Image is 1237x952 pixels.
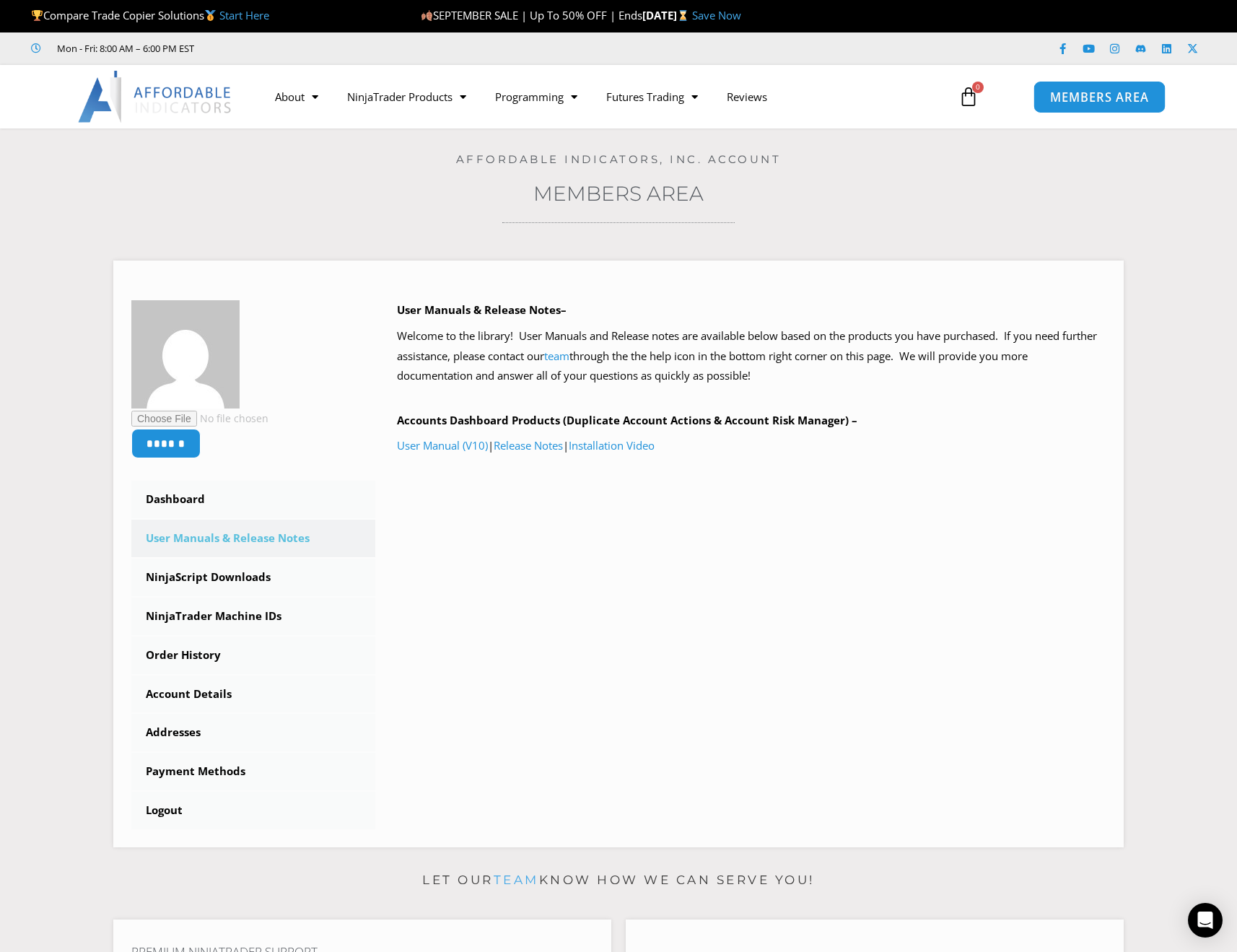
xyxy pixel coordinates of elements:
p: Welcome to the library! User Manuals and Release notes are available below based on the products ... [397,326,1106,387]
nav: Account pages [131,481,375,829]
img: 🍂 [421,10,432,21]
img: 🏆 [32,10,43,21]
a: Affordable Indicators, Inc. Account [456,152,782,166]
a: NinjaTrader Machine IDs [131,598,375,635]
a: Futures Trading [592,80,712,113]
a: Order History [131,637,375,674]
a: Reviews [712,80,782,113]
span: MEMBERS AREA [1049,91,1148,103]
a: NinjaScript Downloads [131,559,375,596]
span: SEPTEMBER SALE | Up To 50% OFF | Ends [421,8,642,22]
a: Save Now [692,8,741,22]
p: | | [397,436,1106,456]
a: Members Area [533,181,704,206]
a: MEMBERS AREA [1033,80,1165,113]
b: Accounts Dashboard Products (Duplicate Account Actions & Account Risk Manager) – [397,413,857,427]
span: 0 [972,82,984,93]
img: LogoAI [78,71,233,123]
a: Dashboard [131,481,375,518]
a: Installation Video [569,438,655,453]
a: Release Notes [494,438,563,453]
a: team [494,873,539,887]
a: Logout [131,792,375,829]
nav: Menu [261,80,942,113]
a: Account Details [131,676,375,713]
strong: [DATE] [642,8,692,22]
span: Mon - Fri: 8:00 AM – 6:00 PM EST [53,40,194,57]
a: User Manuals & Release Notes [131,520,375,557]
a: Start Here [219,8,269,22]
div: Open Intercom Messenger [1188,903,1223,938]
b: User Manuals & Release Notes– [397,302,567,317]
a: NinjaTrader Products [333,80,481,113]
span: Compare Trade Copier Solutions [31,8,269,22]
img: 5c9774ef05ba2b6ba8a4bfbdf8f4ed03ef34448a21cbc1d6f2b98523fc7aaa25 [131,300,240,409]
a: 0 [937,76,1000,118]
img: 🥇 [205,10,216,21]
a: User Manual (V10) [397,438,488,453]
a: team [544,349,569,363]
a: Payment Methods [131,753,375,790]
p: Let our know how we can serve you! [113,869,1124,892]
a: Programming [481,80,592,113]
img: ⌛ [678,10,689,21]
a: Addresses [131,714,375,751]
iframe: Customer reviews powered by Trustpilot [214,41,431,56]
a: About [261,80,333,113]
